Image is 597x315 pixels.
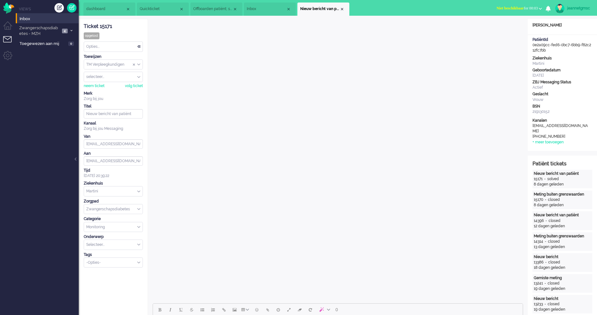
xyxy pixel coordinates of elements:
div: Tags [84,252,143,257]
div: [PERSON_NAME] [528,23,597,28]
li: View [244,3,296,16]
div: [DATE] [532,73,592,78]
button: Add attachment [262,304,273,315]
div: Geboortedatum [532,68,592,73]
div: - [543,301,548,307]
div: - [543,197,548,202]
div: 13386 [534,260,543,265]
span: dashboard [86,6,126,12]
div: Close tab [340,7,345,12]
span: Inbox [20,16,79,22]
div: Onderwerp [84,234,143,240]
div: 18 dagen geleden [534,265,591,270]
div: BSN [532,104,592,109]
button: 0 [333,304,341,315]
button: Table [240,304,251,315]
div: 219130152 [532,109,592,114]
div: - [543,260,548,265]
div: ZBJ Messaging Status [532,80,592,85]
div: - [543,281,548,286]
div: Nieuw bericht van patiënt [534,213,591,218]
div: Van [84,134,143,139]
div: closed [548,197,560,202]
div: Toewijzen [84,54,143,59]
button: Insert/edit link [218,304,229,315]
div: volg ticket [125,83,143,89]
div: [DATE] 20:39:22 [84,168,143,179]
div: Ziekenhuis [532,56,592,61]
div: Zorgpad [84,199,143,204]
div: 13233 [534,301,543,307]
div: closed [549,218,560,224]
span: Toegewezen aan mij [20,41,66,47]
span: Nieuw bericht van patiënt [300,6,340,12]
li: Dashboard [83,3,135,16]
div: solved [547,176,559,182]
button: Numbered list [208,304,218,315]
button: Bullet list [197,304,208,315]
div: Nieuw bericht [534,296,591,301]
a: Quick Ticket [67,3,76,13]
body: Rich Text Area. Press ALT-0 for help. [3,3,367,14]
div: - [543,239,548,244]
a: Omnidesk [3,4,14,9]
div: + meer toevoegen [532,140,564,145]
li: Admin menu [3,51,17,65]
span: Niet beschikbaar [497,6,524,10]
div: Zorg bij jou Messaging [84,126,143,131]
div: 0e2a09cc-fed6-0bc7-6bb9-f82c212fc7bb [528,37,597,53]
li: Dashboard menu [3,21,17,36]
img: flow_omnibird.svg [3,3,14,14]
button: Clear formatting [294,304,305,315]
div: Nieuw bericht van patiënt [534,171,591,176]
div: Patiënt tickets [532,160,592,168]
div: Kanaal [84,121,143,126]
span: Zwangerschapsdiabetes - MZH [18,25,60,37]
div: Assign User [84,72,143,82]
li: Views [19,6,79,12]
div: Meting buiten grenswaarden [534,192,591,197]
div: 14314 [534,239,543,244]
a: Inbox [18,15,79,22]
button: Insert/edit image [229,304,240,315]
a: jeannetgmsc [554,4,591,13]
li: 16879 [190,3,242,16]
li: 15171 [297,3,349,16]
div: jeannetgmsc [567,5,591,11]
div: closed [548,260,560,265]
span: for 00:03 [497,6,538,10]
span: 0 [68,41,74,46]
div: Ticket 15171 [84,23,143,30]
div: Close tab [126,7,131,12]
div: Vrouw [532,97,592,102]
div: Close tab [179,7,184,12]
div: 19 dagen geleden [534,286,591,291]
a: Toegewezen aan mij 0 [18,40,79,47]
button: Strikethrough [186,304,197,315]
div: - [543,176,547,182]
div: Close tab [286,7,291,12]
div: Zorg bij jou [84,96,143,102]
div: 15170 [534,197,543,202]
div: 13241 [534,281,543,286]
span: 4 [62,29,68,33]
li: Quickticket [137,3,189,16]
button: Fullscreen [284,304,294,315]
span: Quickticket [140,6,179,12]
div: 12 dagen geleden [534,224,591,229]
div: closed [548,239,560,244]
button: Delay message [273,304,284,315]
div: Tijd [84,168,143,173]
li: Niet beschikbaarfor 00:03 [493,2,546,16]
div: Kanalen [532,118,592,123]
button: Underline [176,304,186,315]
div: 14396 [534,218,544,224]
div: closed [548,301,560,307]
div: Select Tags [84,257,143,268]
div: Titel [84,104,143,109]
div: Gemiste meting [534,275,591,281]
div: [PHONE_NUMBER] [532,134,589,139]
div: - [544,218,549,224]
button: Italic [165,304,176,315]
div: Merk [84,91,143,96]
